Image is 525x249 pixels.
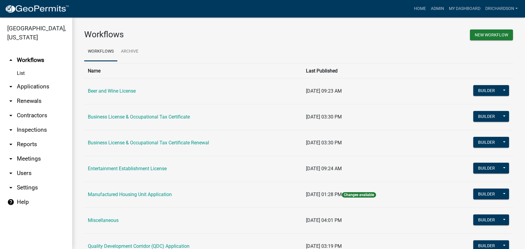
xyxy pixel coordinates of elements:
[7,198,14,206] i: help
[88,140,209,146] a: Business License & Occupational Tax Certificate Renewal
[7,112,14,119] i: arrow_drop_down
[473,189,500,199] button: Builder
[306,166,342,171] span: [DATE] 09:24 AM
[446,3,483,14] a: My Dashboard
[473,85,500,96] button: Builder
[306,140,342,146] span: [DATE] 03:30 PM
[7,141,14,148] i: arrow_drop_down
[84,42,117,61] a: Workflows
[473,111,500,122] button: Builder
[306,114,342,120] span: [DATE] 03:30 PM
[88,114,190,120] a: Business License & Occupational Tax Certificate
[7,83,14,90] i: arrow_drop_down
[483,3,520,14] a: drichardson
[473,137,500,148] button: Builder
[88,217,119,223] a: Miscellaneous
[306,243,342,249] span: [DATE] 03:19 PM
[473,163,500,174] button: Builder
[7,57,14,64] i: arrow_drop_up
[88,88,136,94] a: Beer and Wine License
[117,42,142,61] a: Archive
[473,214,500,225] button: Builder
[342,192,376,198] span: Changes available
[7,170,14,177] i: arrow_drop_down
[7,126,14,134] i: arrow_drop_down
[88,166,167,171] a: Entertainment Establishment License
[306,192,342,197] span: [DATE] 01:28 PM
[88,243,190,249] a: Quality Development Corridor (QDC) Application
[306,217,342,223] span: [DATE] 04:01 PM
[7,97,14,105] i: arrow_drop_down
[7,184,14,191] i: arrow_drop_down
[302,63,439,78] th: Last Published
[470,29,513,40] button: New Workflow
[7,155,14,162] i: arrow_drop_down
[88,192,172,197] a: Manufactured Housing Unit Application
[306,88,342,94] span: [DATE] 09:23 AM
[84,29,294,40] h3: Workflows
[412,3,428,14] a: Home
[428,3,446,14] a: Admin
[84,63,302,78] th: Name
